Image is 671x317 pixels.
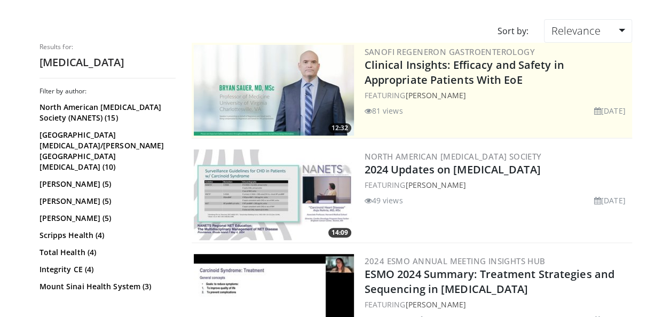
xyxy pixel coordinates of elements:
a: [PERSON_NAME] (5) [40,179,173,189]
a: Total Health (4) [40,247,173,258]
a: Clinical Insights: Efficacy and Safety in Appropriate Patients With EoE [365,58,564,87]
a: Mount Sinai Health System (3) [40,281,173,292]
div: FEATURING [365,299,630,310]
a: North American [MEDICAL_DATA] Society (NANETS) (15) [40,102,173,123]
a: 2024 ESMO Annual Meeting Insights Hub [365,256,546,266]
a: North American [MEDICAL_DATA] Society [365,151,542,162]
li: 81 views [365,105,403,116]
a: [GEOGRAPHIC_DATA][MEDICAL_DATA]/[PERSON_NAME][GEOGRAPHIC_DATA][MEDICAL_DATA] (10) [40,130,173,172]
a: 12:32 [194,45,354,136]
li: 49 views [365,195,403,206]
div: FEATURING [365,179,630,191]
a: ESMO 2024 Summary: Treatment Strategies and Sequencing in [MEDICAL_DATA] [365,267,614,296]
img: bf9ce42c-6823-4735-9d6f-bc9dbebbcf2c.png.300x170_q85_crop-smart_upscale.jpg [194,45,354,136]
li: [DATE] [594,195,626,206]
a: [PERSON_NAME] [405,180,465,190]
a: Integrity CE (4) [40,264,173,275]
a: Scripps Health (4) [40,230,173,241]
span: Relevance [551,23,600,38]
span: 12:32 [328,123,351,133]
a: [PERSON_NAME] [405,90,465,100]
span: 14:09 [328,228,351,237]
a: [PERSON_NAME] (5) [40,196,173,207]
h3: Filter by author: [40,87,176,96]
p: Results for: [40,43,176,51]
a: Relevance [544,19,631,43]
div: Sort by: [489,19,536,43]
a: [PERSON_NAME] (5) [40,213,173,224]
a: 2024 Updates on [MEDICAL_DATA] [365,162,541,177]
div: FEATURING [365,90,630,101]
a: [PERSON_NAME] [405,299,465,310]
li: [DATE] [594,105,626,116]
a: Sanofi Regeneron Gastroenterology [365,46,535,57]
h2: [MEDICAL_DATA] [40,56,176,69]
a: 14:09 [194,149,354,240]
img: 93e2a980-c307-4408-a53a-6f1fbca0d3d2.300x170_q85_crop-smart_upscale.jpg [194,149,354,240]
